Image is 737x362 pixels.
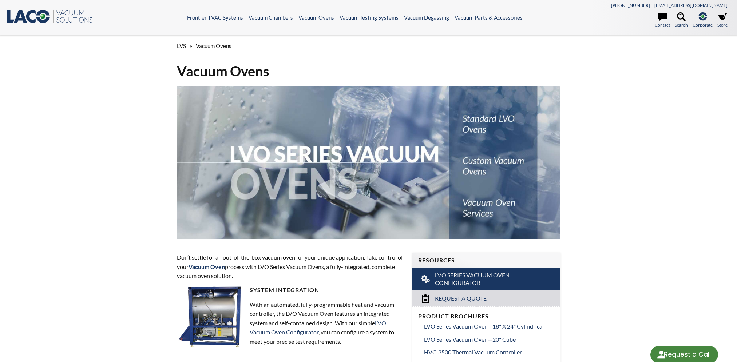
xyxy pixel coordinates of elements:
img: LVO-H_side2.jpg [177,286,250,348]
a: LVO Series Vacuum Oven—18" X 24" Cylindrical [424,322,554,331]
a: Request a Quote [412,290,560,306]
a: LVO Series Vacuum Oven—20" Cube [424,335,554,344]
a: LVO Series Vacuum Oven Configurator [412,268,560,290]
p: With an automated, fully-programmable heat and vacuum controller, the LVO Vacuum Oven features an... [177,300,404,346]
a: Store [717,12,728,28]
p: Don’t settle for an out-of-the-box vacuum oven for your unique application. Take control of your ... [177,253,404,281]
span: Corporate [693,21,713,28]
a: Search [675,12,688,28]
img: round button [655,349,667,361]
span: Request a Quote [435,295,487,302]
a: [PHONE_NUMBER] [611,3,650,8]
h4: Product Brochures [418,313,554,320]
a: Vacuum Testing Systems [340,14,399,21]
h4: System Integration [177,286,404,294]
div: » [177,36,560,56]
h4: Resources [418,257,554,264]
h1: Vacuum Ovens [177,62,560,80]
span: LVO Series Vacuum Oven Configurator [435,271,539,287]
strong: Vacuum Oven [189,263,225,270]
img: LVO Series Vacuum Ovens header [177,86,560,239]
a: Vacuum Degassing [404,14,449,21]
span: HVC-3500 Thermal Vacuum Controller [424,349,522,355]
a: Vacuum Parts & Accessories [455,14,523,21]
a: Vacuum Chambers [249,14,293,21]
a: HVC-3500 Thermal Vacuum Controller [424,347,554,357]
span: Vacuum Ovens [196,43,231,49]
a: Frontier TVAC Systems [187,14,243,21]
span: LVO Series Vacuum Oven—20" Cube [424,336,516,343]
a: Contact [655,12,670,28]
span: LVO Series Vacuum Oven—18" X 24" Cylindrical [424,323,544,330]
span: LVS [177,43,186,49]
a: [EMAIL_ADDRESS][DOMAIN_NAME] [654,3,728,8]
a: Vacuum Ovens [298,14,334,21]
